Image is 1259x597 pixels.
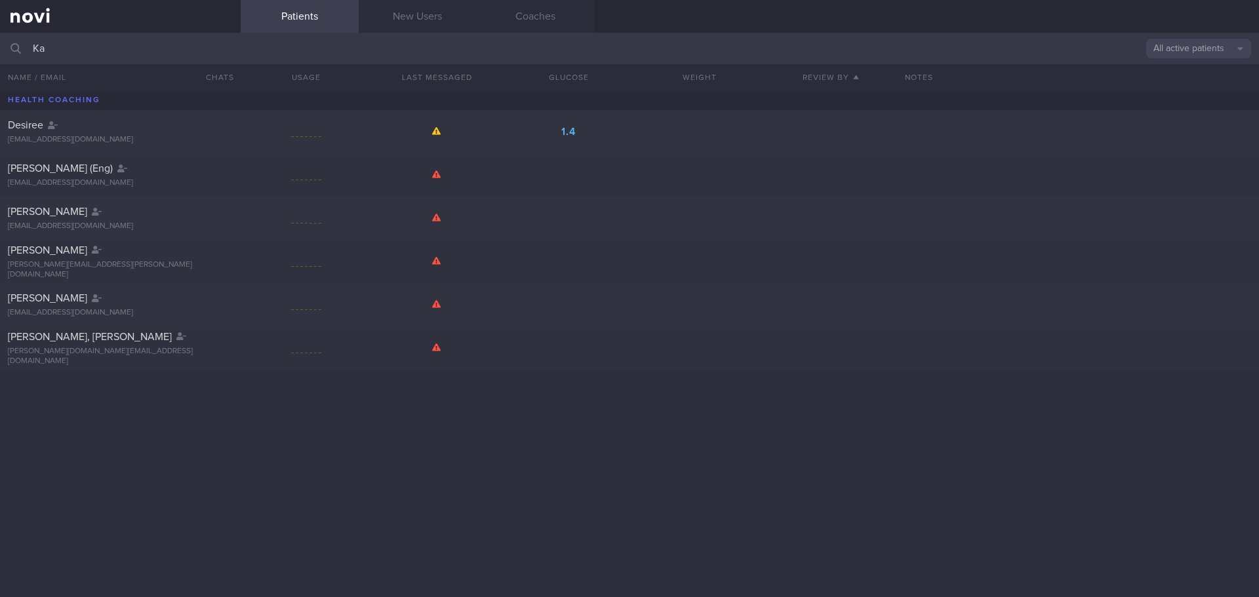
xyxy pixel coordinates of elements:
div: [PERSON_NAME][DOMAIN_NAME][EMAIL_ADDRESS][DOMAIN_NAME] [8,347,233,366]
span: Desiree [8,120,43,130]
span: [PERSON_NAME] (Eng) [8,163,113,174]
button: Chats [188,64,241,90]
span: [PERSON_NAME], [PERSON_NAME] [8,332,172,342]
button: Last Messaged [372,64,503,90]
span: 1.4 [561,126,575,137]
button: All active patients [1146,39,1251,58]
button: Weight [634,64,765,90]
div: [PERSON_NAME][EMAIL_ADDRESS][PERSON_NAME][DOMAIN_NAME] [8,260,233,280]
span: [PERSON_NAME] [8,293,87,303]
div: [EMAIL_ADDRESS][DOMAIN_NAME] [8,178,233,188]
div: [EMAIL_ADDRESS][DOMAIN_NAME] [8,308,233,318]
div: [EMAIL_ADDRESS][DOMAIN_NAME] [8,221,233,231]
div: [EMAIL_ADDRESS][DOMAIN_NAME] [8,135,233,145]
button: Glucose [503,64,634,90]
span: [PERSON_NAME] [8,245,87,256]
div: Notes [897,64,1259,90]
div: Usage [241,64,372,90]
span: [PERSON_NAME] [8,206,87,217]
button: Review By [765,64,896,90]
